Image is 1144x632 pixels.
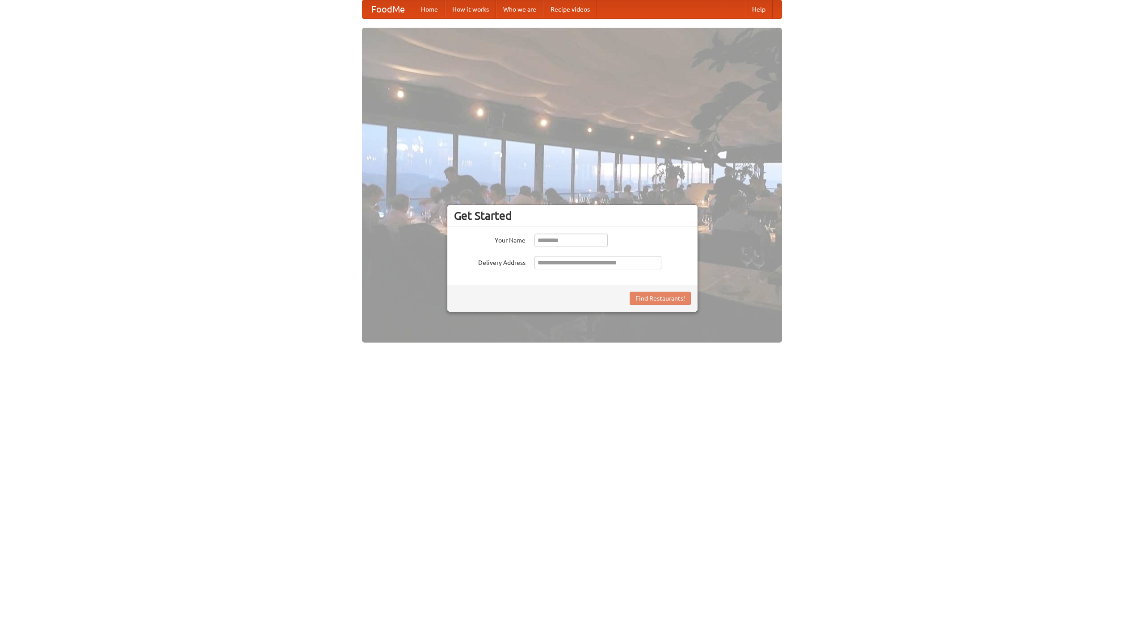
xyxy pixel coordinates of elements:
label: Your Name [454,234,526,245]
a: Home [414,0,445,18]
a: How it works [445,0,496,18]
a: Who we are [496,0,543,18]
a: FoodMe [362,0,414,18]
button: Find Restaurants! [630,292,691,305]
h3: Get Started [454,209,691,222]
a: Help [745,0,773,18]
label: Delivery Address [454,256,526,267]
a: Recipe videos [543,0,597,18]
